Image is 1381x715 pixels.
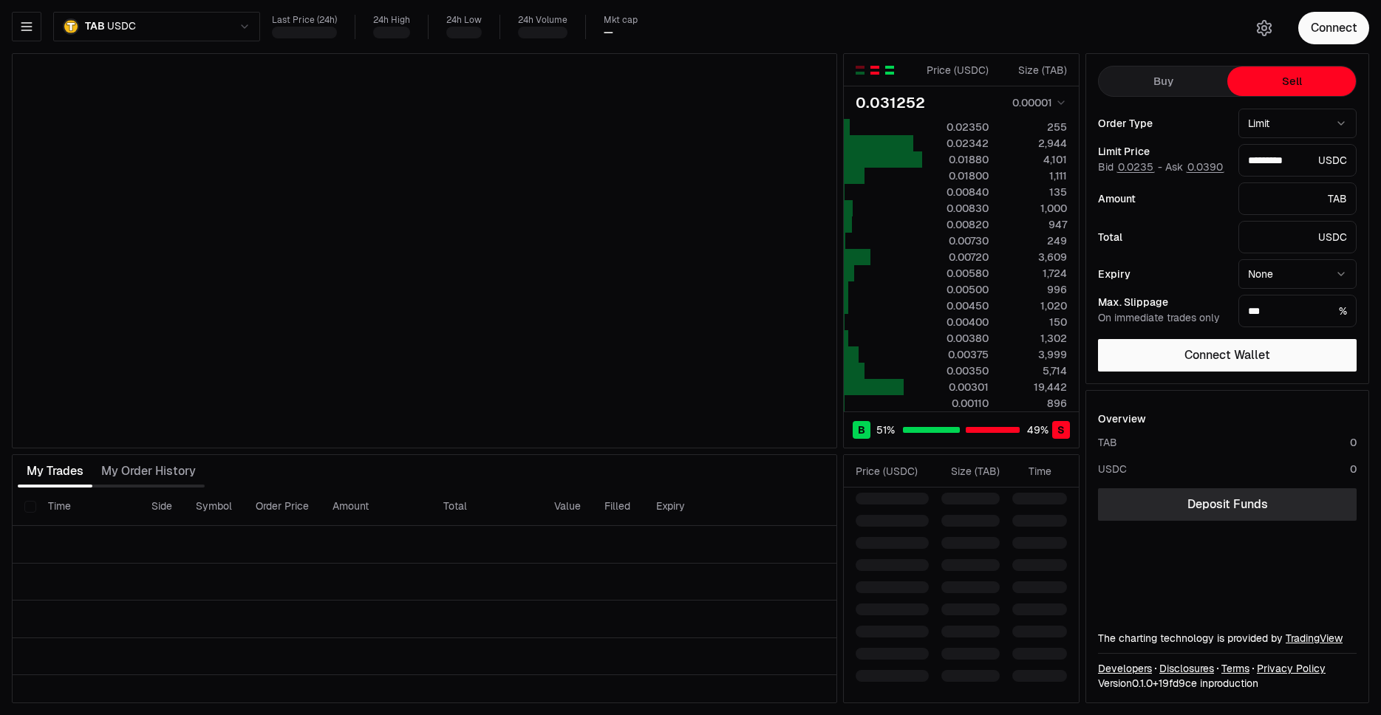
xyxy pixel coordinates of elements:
[92,456,205,486] button: My Order History
[1098,312,1227,325] div: On immediate trades only
[13,54,836,448] iframe: Financial Chart
[1227,66,1356,96] button: Sell
[1001,266,1067,281] div: 1,724
[923,266,989,281] div: 0.00580
[1238,259,1357,289] button: None
[1098,269,1227,279] div: Expiry
[1098,462,1127,476] div: USDC
[1001,136,1067,151] div: 2,944
[1001,298,1067,313] div: 1,020
[1238,144,1357,177] div: USDC
[432,487,542,526] th: Total
[1098,194,1227,204] div: Amount
[858,422,865,437] span: B
[923,315,989,329] div: 0.00400
[140,487,184,526] th: Side
[923,185,989,199] div: 0.00840
[1159,661,1214,676] a: Disclosures
[1008,94,1067,112] button: 0.00001
[1238,221,1357,253] div: USDC
[244,487,321,526] th: Order Price
[923,250,989,264] div: 0.00720
[1098,631,1357,646] div: The charting technology is provided by
[923,347,989,362] div: 0.00375
[1098,488,1357,521] a: Deposit Funds
[1001,347,1067,362] div: 3,999
[604,15,638,26] div: Mkt cap
[1098,661,1152,676] a: Developers
[36,487,140,526] th: Time
[1257,661,1326,676] a: Privacy Policy
[542,487,593,526] th: Value
[1098,118,1227,129] div: Order Type
[923,152,989,167] div: 0.01880
[1238,109,1357,138] button: Limit
[1159,677,1197,690] span: 19fd9ce523bc6d016ad9711f892cddf4dbe4b51f
[1001,250,1067,264] div: 3,609
[854,64,866,76] button: Show Buy and Sell Orders
[856,92,925,113] div: 0.031252
[884,64,896,76] button: Show Buy Orders Only
[1116,161,1155,173] button: 0.0235
[923,120,989,134] div: 0.02350
[923,396,989,411] div: 0.00110
[373,15,410,26] div: 24h High
[1001,152,1067,167] div: 4,101
[272,15,337,26] div: Last Price (24h)
[644,487,744,526] th: Expiry
[1238,182,1357,215] div: TAB
[1001,380,1067,394] div: 19,442
[1350,435,1357,450] div: 0
[1221,661,1249,676] a: Terms
[518,15,567,26] div: 24h Volume
[941,464,1000,479] div: Size ( TAB )
[1001,168,1067,183] div: 1,111
[446,15,482,26] div: 24h Low
[1298,12,1369,44] button: Connect
[1001,201,1067,216] div: 1,000
[1001,331,1067,346] div: 1,302
[107,20,135,33] span: USDC
[1001,217,1067,232] div: 947
[923,380,989,394] div: 0.00301
[1098,297,1227,307] div: Max. Slippage
[593,487,644,526] th: Filled
[1001,363,1067,378] div: 5,714
[1098,411,1146,426] div: Overview
[1001,233,1067,248] div: 249
[321,487,432,526] th: Amount
[923,201,989,216] div: 0.00830
[1165,161,1224,174] span: Ask
[1001,120,1067,134] div: 255
[923,233,989,248] div: 0.00730
[63,18,79,35] img: TAB.png
[856,464,929,479] div: Price ( USDC )
[1098,232,1227,242] div: Total
[876,422,895,437] span: 51 %
[869,64,881,76] button: Show Sell Orders Only
[1099,66,1227,96] button: Buy
[1027,422,1048,437] span: 49 %
[1001,185,1067,199] div: 135
[923,331,989,346] div: 0.00380
[1098,146,1227,157] div: Limit Price
[1057,422,1065,437] span: S
[1286,632,1343,645] a: TradingView
[1098,339,1357,372] button: Connect Wallet
[1098,161,1162,174] span: Bid -
[604,26,613,39] div: —
[1001,63,1067,78] div: Size ( TAB )
[923,168,989,183] div: 0.01800
[184,487,244,526] th: Symbol
[1186,161,1224,173] button: 0.0390
[1350,462,1357,476] div: 0
[923,217,989,232] div: 0.00820
[1238,295,1357,327] div: %
[1012,464,1051,479] div: Time
[923,282,989,297] div: 0.00500
[923,298,989,313] div: 0.00450
[24,501,36,513] button: Select all
[923,363,989,378] div: 0.00350
[1001,315,1067,329] div: 150
[1001,282,1067,297] div: 996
